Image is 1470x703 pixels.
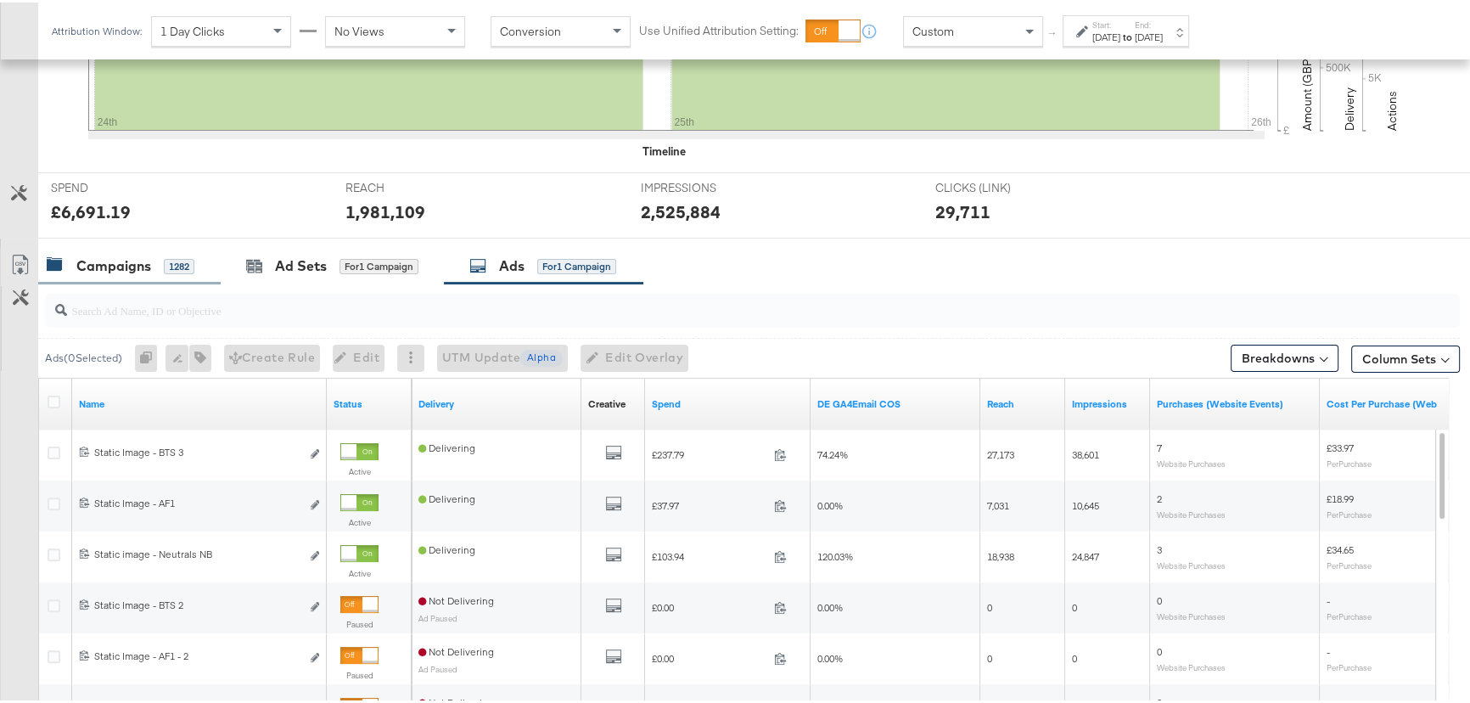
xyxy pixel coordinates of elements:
[339,256,418,272] div: for 1 Campaign
[1045,29,1061,35] span: ↑
[1157,643,1162,655] span: 0
[588,395,626,408] div: Creative
[817,395,973,408] a: DE NET COS GA4Email
[340,565,379,576] label: Active
[340,515,379,526] label: Active
[334,21,384,37] span: No Views
[51,23,143,35] div: Attribution Window:
[418,395,575,408] a: Reflects the ability of your Ad to achieve delivery.
[1135,17,1163,28] label: End:
[334,395,405,408] a: Shows the current state of your Ad.
[912,21,954,37] span: Custom
[340,464,379,475] label: Active
[94,494,300,508] div: Static Image - AF1
[499,254,525,273] div: Ads
[67,284,1332,318] input: Search Ad Name, ID or Objective
[76,254,151,273] div: Campaigns
[817,548,853,560] span: 120.03%
[652,599,767,611] span: £0.00
[588,395,626,408] a: Shows the creative associated with your ad.
[1120,28,1135,41] strong: to
[1072,650,1077,662] span: 0
[500,21,561,37] span: Conversion
[817,446,848,458] span: 74.24%
[1342,85,1357,128] text: Delivery
[418,439,475,452] span: Delivering
[164,256,194,272] div: 1282
[418,592,494,605] span: Not Delivering
[935,177,1063,194] span: CLICKS (LINK)
[1157,541,1162,554] span: 3
[345,197,425,222] div: 1,981,109
[817,599,843,611] span: 0.00%
[1327,541,1354,554] span: £34.65
[418,610,457,621] sub: Ad Paused
[817,497,843,509] span: 0.00%
[1327,507,1372,517] sub: Per Purchase
[1072,599,1077,611] span: 0
[817,650,843,662] span: 0.00%
[340,667,379,678] label: Paused
[418,643,494,655] span: Not Delivering
[94,443,300,457] div: Static Image - BTS 3
[652,395,804,408] a: The total amount spent to date.
[418,490,475,503] span: Delivering
[135,342,166,369] div: 0
[642,141,686,157] div: Timeline
[987,650,992,662] span: 0
[1299,53,1315,128] text: Amount (GBP)
[1327,609,1372,619] sub: Per Purchase
[1157,456,1226,466] sub: Website Purchases
[1157,395,1313,408] a: The number of times a purchase was made tracked by your Custom Audience pixel on your website aft...
[1157,592,1162,605] span: 0
[1327,439,1354,452] span: £33.97
[987,599,992,611] span: 0
[639,20,799,37] label: Use Unified Attribution Setting:
[1327,643,1330,655] span: -
[1327,558,1372,568] sub: Per Purchase
[1157,507,1226,517] sub: Website Purchases
[51,197,131,222] div: £6,691.19
[652,650,767,662] span: £0.00
[1092,17,1120,28] label: Start:
[1351,343,1460,370] button: Column Sets
[275,254,327,273] div: Ad Sets
[987,497,1009,509] span: 7,031
[160,21,225,37] span: 1 Day Clicks
[1231,342,1338,369] button: Breakdowns
[1092,28,1120,42] div: [DATE]
[1072,548,1099,560] span: 24,847
[641,177,768,194] span: IMPRESSIONS
[935,197,990,222] div: 29,711
[537,256,616,272] div: for 1 Campaign
[1135,28,1163,42] div: [DATE]
[1072,446,1099,458] span: 38,601
[345,177,473,194] span: REACH
[1384,88,1400,128] text: Actions
[1327,592,1330,605] span: -
[1327,490,1354,503] span: £18.99
[94,596,300,610] div: Static Image - BTS 2
[1072,497,1099,509] span: 10,645
[1327,660,1372,670] sub: Per Purchase
[652,497,767,509] span: £37.97
[94,647,300,661] div: Static Image - AF1 - 2
[1157,490,1162,503] span: 2
[418,541,475,554] span: Delivering
[340,616,379,627] label: Paused
[987,395,1058,408] a: The number of people your ad was served to.
[79,395,320,408] a: Ad Name.
[987,446,1014,458] span: 27,173
[652,446,767,458] span: £237.79
[987,548,1014,560] span: 18,938
[1157,609,1226,619] sub: Website Purchases
[418,661,457,672] sub: Ad Paused
[1327,456,1372,466] sub: Per Purchase
[1157,558,1226,568] sub: Website Purchases
[94,545,300,559] div: Static image - Neutrals NB
[51,177,178,194] span: SPEND
[1072,395,1143,408] a: The number of times your ad was served. On mobile apps an ad is counted as served the first time ...
[45,348,122,363] div: Ads ( 0 Selected)
[641,197,721,222] div: 2,525,884
[652,548,767,560] span: £103.94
